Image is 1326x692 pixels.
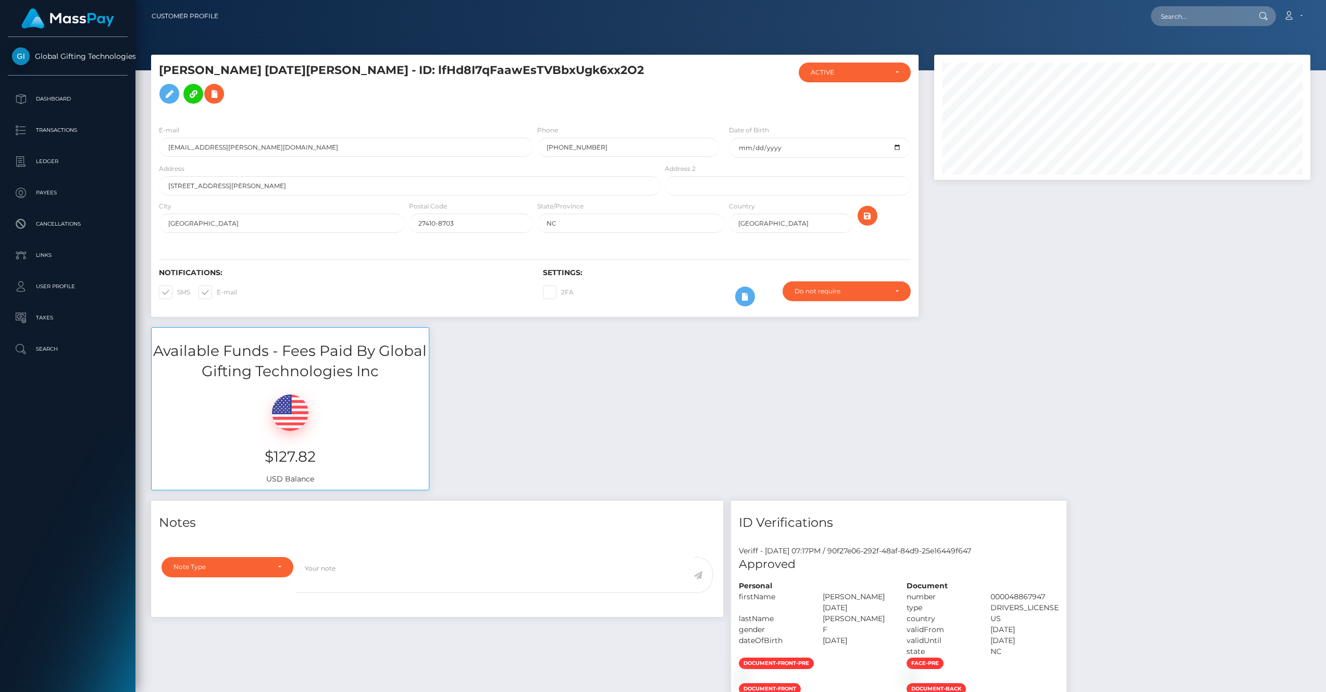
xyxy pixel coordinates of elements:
[537,126,558,135] label: Phone
[907,581,948,590] strong: Document
[739,658,814,669] span: document-front-pre
[815,591,899,613] div: [PERSON_NAME][DATE]
[731,624,815,635] div: gender
[8,211,128,237] a: Cancellations
[12,122,123,138] p: Transactions
[159,202,171,211] label: City
[543,286,574,299] label: 2FA
[152,5,218,27] a: Customer Profile
[739,581,772,590] strong: Personal
[199,286,237,299] label: E-mail
[731,613,815,624] div: lastName
[152,341,429,381] h3: Available Funds - Fees Paid By Global Gifting Technologies Inc
[983,602,1067,613] div: DRIVERS_LICENSE
[12,279,123,294] p: User Profile
[899,624,983,635] div: validFrom
[899,613,983,624] div: country
[907,658,944,669] span: face-pre
[899,591,983,602] div: number
[983,624,1067,635] div: [DATE]
[799,63,911,82] button: ACTIVE
[12,341,123,357] p: Search
[12,185,123,201] p: Payees
[729,202,755,211] label: Country
[729,126,769,135] label: Date of Birth
[8,86,128,112] a: Dashboard
[983,591,1067,602] div: 000048867947
[12,310,123,326] p: Taxes
[159,447,421,467] h3: $127.82
[159,286,190,299] label: SMS
[12,248,123,263] p: Links
[8,336,128,362] a: Search
[537,202,584,211] label: State/Province
[739,514,1059,532] h4: ID Verifications
[543,268,911,277] h6: Settings:
[159,63,655,109] h5: [PERSON_NAME] [DATE][PERSON_NAME] - ID: lfHd8I7qFaawEsTVBbxUgk6xx2O2
[159,268,527,277] h6: Notifications:
[731,591,815,613] div: firstName
[162,557,293,577] button: Note Type
[12,216,123,232] p: Cancellations
[983,646,1067,657] div: NC
[815,635,899,646] div: [DATE]
[731,546,1067,557] div: Veriff - [DATE] 07:17PM / 90f27e06-292f-48af-84d9-25e16449f647
[12,47,30,65] img: Global Gifting Technologies Inc
[1151,6,1249,26] input: Search...
[159,514,715,532] h4: Notes
[8,274,128,300] a: User Profile
[12,91,123,107] p: Dashboard
[983,613,1067,624] div: US
[8,180,128,206] a: Payees
[12,154,123,169] p: Ledger
[8,305,128,331] a: Taxes
[739,674,747,682] img: 84e1bee7-bdf7-4288-95a6-a6296cb11e3a
[272,394,308,431] img: USD.png
[159,126,179,135] label: E-mail
[731,635,815,646] div: dateOfBirth
[899,635,983,646] div: validUntil
[174,563,269,571] div: Note Type
[152,381,429,489] div: USD Balance
[783,281,911,301] button: Do not require
[815,613,899,624] div: [PERSON_NAME]
[409,202,447,211] label: Postal Code
[739,557,1059,573] h5: Approved
[815,624,899,635] div: F
[8,242,128,268] a: Links
[665,164,696,174] label: Address 2
[8,149,128,175] a: Ledger
[983,635,1067,646] div: [DATE]
[21,8,114,29] img: MassPay Logo
[8,117,128,143] a: Transactions
[795,287,887,295] div: Do not require
[907,674,915,682] img: ab12b91f-07e5-4638-b318-6d6e2f5da70f
[159,164,184,174] label: Address
[899,602,983,613] div: type
[8,52,128,61] span: Global Gifting Technologies Inc
[811,68,887,77] div: ACTIVE
[899,646,983,657] div: state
